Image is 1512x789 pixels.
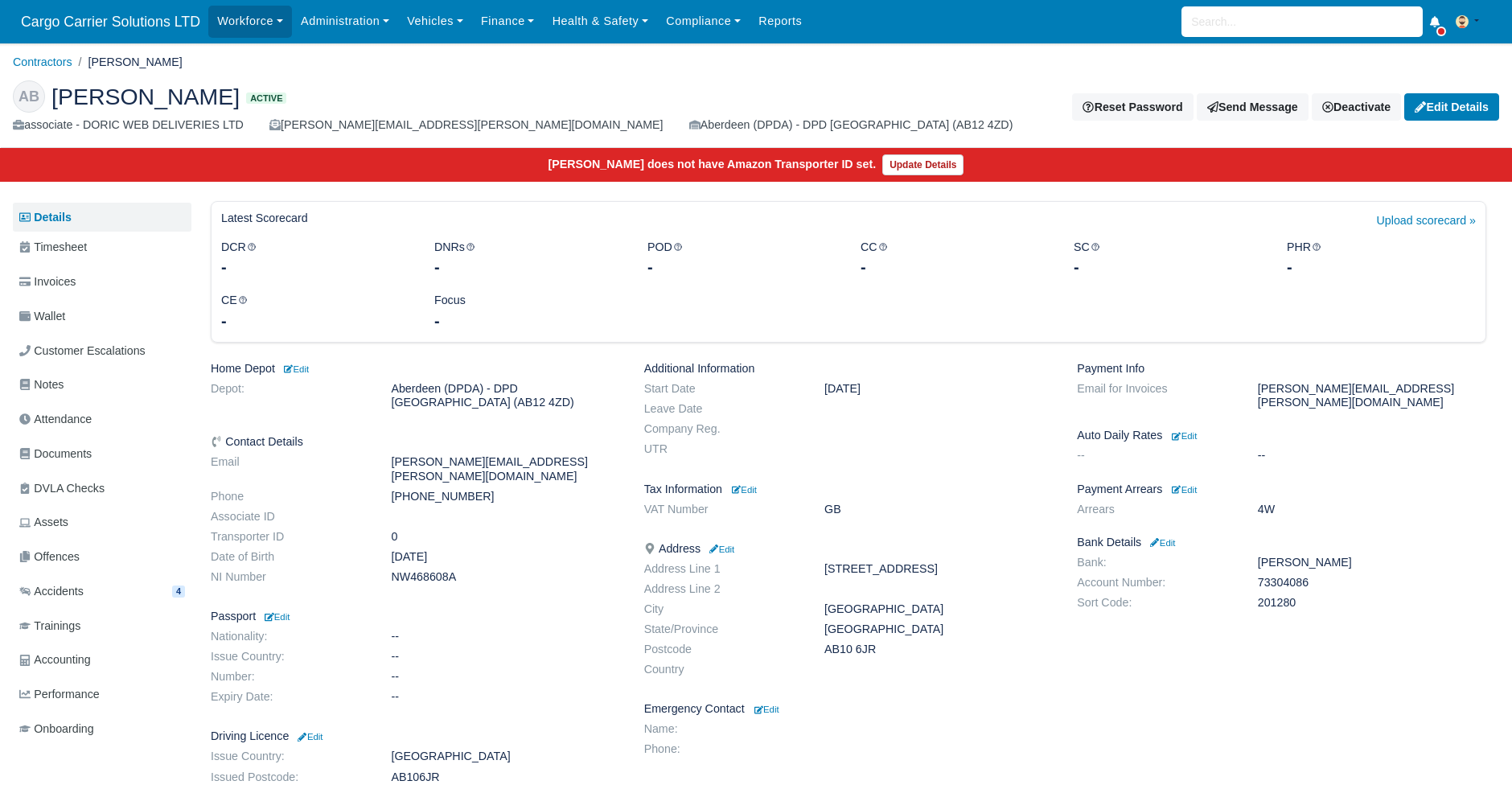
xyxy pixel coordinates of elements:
[379,630,631,643] dd: --
[379,382,631,409] dd: Aberdeen (DPDA) - DPD [GEOGRAPHIC_DATA] (AB12 4ZD)
[379,650,631,664] dd: --
[644,362,1054,376] h6: Additional Information
[754,705,779,714] small: Edit
[295,732,323,742] small: Edit
[1077,362,1486,376] h6: Payment Info
[269,116,664,134] div: [PERSON_NAME][EMAIL_ADDRESS][PERSON_NAME][DOMAIN_NAME]
[1223,603,1512,789] div: Chat Widget
[19,685,100,704] span: Performance
[281,364,309,374] small: Edit
[657,6,750,37] a: Compliance
[1,68,1511,148] div: Alexander Beston
[72,53,183,72] li: [PERSON_NAME]
[13,713,191,745] a: Onboarding
[13,266,191,298] a: Invoices
[644,483,1054,496] h6: Tax Information
[13,369,191,401] a: Notes
[1065,382,1245,409] dt: Email for Invoices
[199,382,379,409] dt: Depot:
[13,576,191,607] a: Accidents 4
[1072,93,1193,121] button: Reset Password
[13,80,45,113] div: AB
[19,376,64,394] span: Notes
[379,690,631,704] dd: --
[632,582,812,596] dt: Address Line 2
[812,562,1065,576] dd: [STREET_ADDRESS]
[199,670,379,684] dt: Number:
[1377,212,1476,238] a: Upload scorecard »
[221,256,410,278] div: -
[379,750,631,763] dd: [GEOGRAPHIC_DATA]
[172,586,185,598] span: 4
[379,670,631,684] dd: --
[1077,483,1486,496] h6: Payment Arrears
[19,479,105,498] span: DVLA Checks
[19,582,84,601] span: Accidents
[1065,503,1245,516] dt: Arrears
[812,503,1065,516] dd: GB
[13,473,191,504] a: DVLA Checks
[199,630,379,643] dt: Nationality:
[632,742,812,756] dt: Phone:
[1246,382,1498,409] dd: [PERSON_NAME][EMAIL_ADDRESS][PERSON_NAME][DOMAIN_NAME]
[632,602,812,616] dt: City
[1197,93,1309,121] a: Send Message
[211,362,620,376] h6: Home Depot
[246,92,286,105] span: Active
[544,6,658,37] a: Health & Safety
[19,410,92,429] span: Attendance
[1065,596,1245,610] dt: Sort Code:
[1148,536,1175,549] a: Edit
[732,485,757,495] small: Edit
[750,6,811,37] a: Reports
[19,720,94,738] span: Onboarding
[19,445,92,463] span: Documents
[209,291,422,332] div: CE
[632,663,812,676] dt: Country
[13,507,191,538] a: Assets
[398,6,472,37] a: Vehicles
[632,442,812,456] dt: UTR
[1172,485,1197,495] small: Edit
[647,256,836,278] div: -
[1312,93,1401,121] a: Deactivate
[208,6,292,37] a: Workforce
[262,610,290,623] a: Edit
[211,610,620,623] h6: Passport
[1062,238,1275,279] div: SC
[199,750,379,763] dt: Issue Country:
[262,612,290,622] small: Edit
[13,541,191,573] a: Offences
[751,702,779,715] a: Edit
[812,382,1065,396] dd: [DATE]
[13,6,208,38] span: Cargo Carrier Solutions LTD
[1246,596,1498,610] dd: 201280
[1246,576,1498,590] dd: 73304086
[882,154,963,175] a: Update Details
[13,438,191,470] a: Documents
[632,422,812,436] dt: Company Reg.
[632,643,812,656] dt: Postcode
[632,503,812,516] dt: VAT Number
[13,55,72,68] a: Contractors
[211,435,620,449] h6: Contact Details
[1065,449,1245,462] dt: --
[199,455,379,483] dt: Email
[19,342,146,360] span: Customer Escalations
[1169,429,1197,442] a: Edit
[211,729,620,743] h6: Driving Licence
[13,679,191,710] a: Performance
[632,562,812,576] dt: Address Line 1
[472,6,544,37] a: Finance
[422,291,635,332] div: Focus
[644,542,1054,556] h6: Address
[13,335,191,367] a: Customer Escalations
[1077,429,1486,442] h6: Auto Daily Rates
[632,402,812,416] dt: Leave Date
[1275,238,1488,279] div: PHR
[379,550,631,564] dd: [DATE]
[632,623,812,636] dt: State/Province
[51,85,240,108] span: [PERSON_NAME]
[1246,503,1498,516] dd: 4W
[281,362,309,375] a: Edit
